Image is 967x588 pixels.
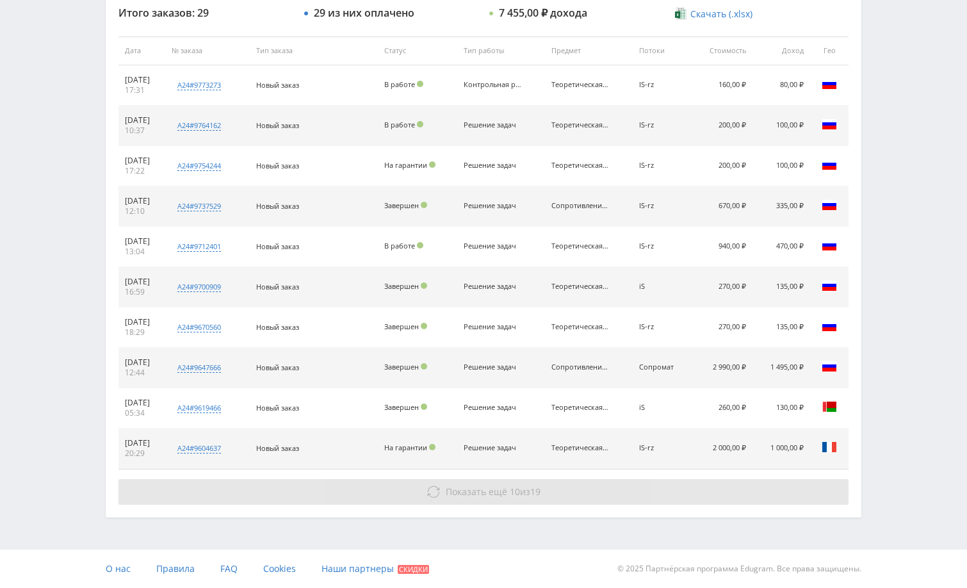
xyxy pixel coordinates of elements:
[421,202,427,208] span: Подтвержден
[177,443,221,453] div: a24#9604637
[421,282,427,289] span: Подтвержден
[250,37,378,65] th: Тип заказа
[125,126,159,136] div: 10:37
[125,438,159,448] div: [DATE]
[125,166,159,176] div: 17:22
[551,404,609,412] div: Теоретическая механика
[551,323,609,331] div: Теоретическая механика
[125,75,159,85] div: [DATE]
[692,227,753,267] td: 940,00 ₽
[177,201,221,211] div: a24#9737529
[125,115,159,126] div: [DATE]
[125,408,159,418] div: 05:34
[690,9,752,19] span: Скачать (.xlsx)
[125,156,159,166] div: [DATE]
[752,227,810,267] td: 470,00 ₽
[464,202,521,210] div: Решение задач
[639,81,685,89] div: IS-rz
[464,121,521,129] div: Решение задач
[429,161,435,168] span: Подтвержден
[752,429,810,469] td: 1 000,00 ₽
[106,562,131,575] span: О нас
[464,81,521,89] div: Контрольная работа
[384,322,419,331] span: Завершен
[822,439,837,455] img: fra.png
[156,562,195,575] span: Правила
[384,79,415,89] span: В работе
[421,363,427,370] span: Подтвержден
[675,8,752,20] a: Скачать (.xlsx)
[398,565,429,574] span: Скидки
[551,444,609,452] div: Теоретическая механика
[551,242,609,250] div: Теоретическая механика
[675,7,686,20] img: xlsx
[752,307,810,348] td: 135,00 ₽
[551,121,609,129] div: Теоретическая механика
[384,200,419,210] span: Завершен
[692,65,753,106] td: 160,00 ₽
[177,403,221,413] div: a24#9619466
[692,106,753,146] td: 200,00 ₽
[384,281,419,291] span: Завершен
[639,161,685,170] div: IS-rz
[125,247,159,257] div: 13:04
[384,120,415,129] span: В работе
[551,282,609,291] div: Теоретическая механика
[125,85,159,95] div: 17:31
[177,120,221,131] div: a24#9764162
[822,197,837,213] img: rus.png
[752,106,810,146] td: 100,00 ₽
[464,161,521,170] div: Решение задач
[321,550,429,588] a: Наши партнеры Скидки
[417,121,423,127] span: Подтвержден
[639,444,685,452] div: IS-rz
[639,202,685,210] div: IS-rz
[752,186,810,227] td: 335,00 ₽
[125,448,159,459] div: 20:29
[464,444,521,452] div: Решение задач
[384,241,415,250] span: В работе
[118,7,291,19] div: Итого заказов: 29
[464,404,521,412] div: Решение задач
[314,7,414,19] div: 29 из них оплачено
[510,486,520,498] span: 10
[384,402,419,412] span: Завершен
[545,37,633,65] th: Предмет
[220,562,238,575] span: FAQ
[118,37,165,65] th: Дата
[692,348,753,388] td: 2 990,00 ₽
[177,282,221,292] div: a24#9700909
[530,486,540,498] span: 19
[256,282,299,291] span: Новый заказ
[429,444,435,450] span: Подтвержден
[125,206,159,216] div: 12:10
[692,186,753,227] td: 670,00 ₽
[822,278,837,293] img: rus.png
[384,362,419,372] span: Завершен
[639,323,685,331] div: IS-rz
[490,550,861,588] div: © 2025 Партнёрская программа Edugram. Все права защищены.
[639,404,685,412] div: iS
[464,363,521,372] div: Решение задач
[384,160,427,170] span: На гарантии
[692,388,753,429] td: 260,00 ₽
[692,267,753,307] td: 270,00 ₽
[752,37,810,65] th: Доход
[822,359,837,374] img: rus.png
[692,37,753,65] th: Стоимость
[256,161,299,170] span: Новый заказ
[263,550,296,588] a: Cookies
[125,287,159,297] div: 16:59
[639,363,685,372] div: Сопромат
[822,157,837,172] img: rus.png
[464,242,521,250] div: Решение задач
[551,81,609,89] div: Теоретическая механика
[384,443,427,452] span: На гарантии
[752,267,810,307] td: 135,00 ₽
[551,202,609,210] div: Сопротивление материалов
[256,201,299,211] span: Новый заказ
[177,80,221,90] div: a24#9773273
[256,403,299,412] span: Новый заказ
[692,429,753,469] td: 2 000,00 ₽
[457,37,545,65] th: Тип работы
